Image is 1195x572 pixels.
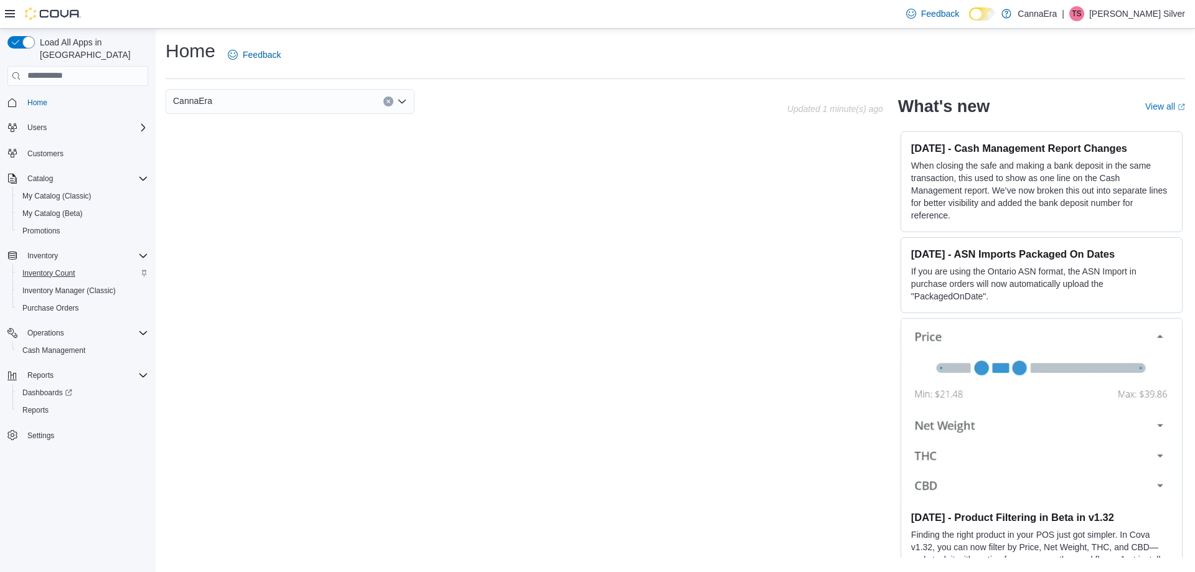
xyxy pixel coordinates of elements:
[22,95,52,110] a: Home
[911,265,1172,302] p: If you are using the Ontario ASN format, the ASN Import in purchase orders will now automatically...
[911,142,1172,154] h3: [DATE] - Cash Management Report Changes
[27,251,58,261] span: Inventory
[22,248,148,263] span: Inventory
[27,370,54,380] span: Reports
[2,426,153,444] button: Settings
[22,268,75,278] span: Inventory Count
[22,303,79,313] span: Purchase Orders
[911,511,1172,523] h3: [DATE] - Product Filtering in Beta in v1.32
[27,174,53,184] span: Catalog
[2,324,153,342] button: Operations
[22,405,49,415] span: Reports
[22,428,59,443] a: Settings
[17,283,148,298] span: Inventory Manager (Classic)
[397,96,407,106] button: Open list of options
[22,171,58,186] button: Catalog
[22,171,148,186] span: Catalog
[27,431,54,441] span: Settings
[22,95,148,110] span: Home
[22,388,72,398] span: Dashboards
[17,266,80,281] a: Inventory Count
[35,36,148,61] span: Load All Apps in [GEOGRAPHIC_DATA]
[22,226,60,236] span: Promotions
[17,343,90,358] a: Cash Management
[166,39,215,63] h1: Home
[17,343,148,358] span: Cash Management
[12,222,153,240] button: Promotions
[17,403,148,418] span: Reports
[1089,6,1185,21] p: [PERSON_NAME] Silver
[1069,6,1084,21] div: Tammi Silver
[17,301,148,316] span: Purchase Orders
[12,342,153,359] button: Cash Management
[27,98,47,108] span: Home
[12,265,153,282] button: Inventory Count
[22,286,116,296] span: Inventory Manager (Classic)
[1145,101,1185,111] a: View allExternal link
[1062,6,1064,21] p: |
[17,223,148,238] span: Promotions
[27,149,63,159] span: Customers
[12,401,153,419] button: Reports
[2,367,153,384] button: Reports
[12,384,153,401] a: Dashboards
[17,283,121,298] a: Inventory Manager (Classic)
[22,326,148,340] span: Operations
[17,189,96,204] a: My Catalog (Classic)
[2,144,153,162] button: Customers
[1018,6,1057,21] p: CannaEra
[1178,103,1185,111] svg: External link
[22,368,59,383] button: Reports
[17,206,88,221] a: My Catalog (Beta)
[22,209,83,218] span: My Catalog (Beta)
[969,7,995,21] input: Dark Mode
[2,170,153,187] button: Catalog
[22,326,69,340] button: Operations
[12,282,153,299] button: Inventory Manager (Classic)
[17,385,148,400] span: Dashboards
[12,299,153,317] button: Purchase Orders
[2,93,153,111] button: Home
[173,93,212,108] span: CannaEra
[898,96,990,116] h2: What's new
[17,189,148,204] span: My Catalog (Classic)
[2,247,153,265] button: Inventory
[17,385,77,400] a: Dashboards
[911,248,1172,260] h3: [DATE] - ASN Imports Packaged On Dates
[17,301,84,316] a: Purchase Orders
[7,88,148,477] nav: Complex example
[22,120,52,135] button: Users
[911,159,1172,222] p: When closing the safe and making a bank deposit in the same transaction, this used to show as one...
[2,119,153,136] button: Users
[17,223,65,238] a: Promotions
[1072,6,1081,21] span: TS
[243,49,281,61] span: Feedback
[787,104,883,114] p: Updated 1 minute(s) ago
[17,266,148,281] span: Inventory Count
[22,191,91,201] span: My Catalog (Classic)
[25,7,81,20] img: Cova
[22,368,148,383] span: Reports
[22,145,148,161] span: Customers
[22,146,68,161] a: Customers
[27,328,64,338] span: Operations
[22,120,148,135] span: Users
[17,206,148,221] span: My Catalog (Beta)
[223,42,286,67] a: Feedback
[921,7,959,20] span: Feedback
[22,345,85,355] span: Cash Management
[12,205,153,222] button: My Catalog (Beta)
[27,123,47,133] span: Users
[17,403,54,418] a: Reports
[22,248,63,263] button: Inventory
[12,187,153,205] button: My Catalog (Classic)
[901,1,964,26] a: Feedback
[383,96,393,106] button: Clear input
[22,428,148,443] span: Settings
